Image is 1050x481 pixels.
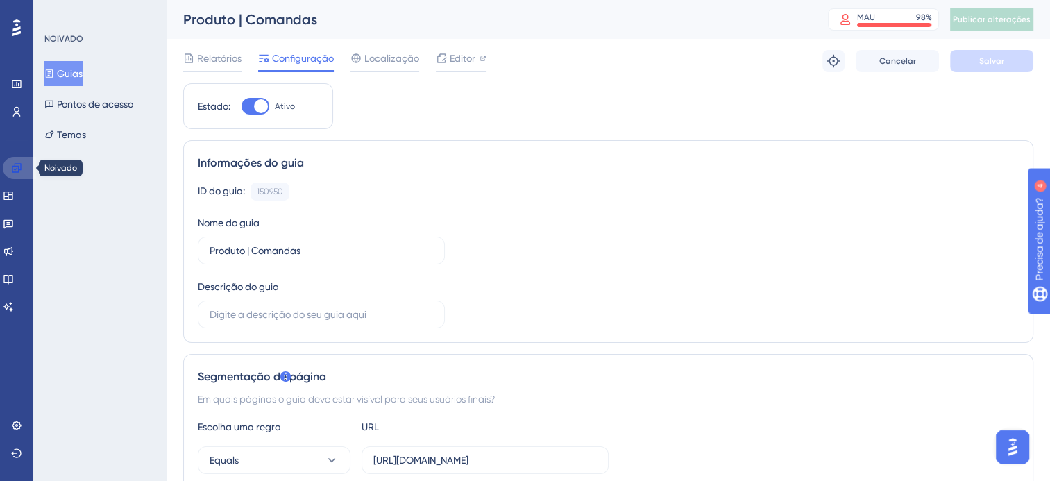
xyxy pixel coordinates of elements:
div: NOIVADO [44,33,83,44]
span: Ativo [275,101,295,112]
button: Temas [44,122,86,147]
span: Cancelar [879,56,916,67]
div: MAU [857,12,875,23]
button: Guias [44,61,83,86]
input: Digite o nome do seu guia aqui [210,243,433,258]
font: Pontos de acesso [57,96,133,112]
span: Localização [364,50,419,67]
span: Equals [210,452,239,469]
button: Cancelar [856,50,939,72]
div: Descrição do guia [198,278,279,295]
span: Publicar alterações [953,14,1031,25]
font: 98 [916,12,926,22]
span: Salvar [979,56,1004,67]
span: Configuração [272,50,334,67]
input: Digite a descrição do seu guia aqui [210,307,433,322]
div: Escolha uma regra [198,419,350,435]
div: URL [362,419,514,435]
div: Informações do guia [198,155,1019,171]
span: Relatórios [197,50,242,67]
div: Estado: [198,98,230,115]
iframe: UserGuiding AI Assistant Launcher [992,426,1033,468]
button: Salvar [950,50,1033,72]
button: Pontos de acesso [44,92,133,117]
div: Em quais páginas o guia deve estar visível para seus usuários finais? [198,391,1019,407]
div: Produto | Comandas [183,10,793,29]
div: 150950 [257,186,283,197]
span: Editor [450,50,475,67]
input: yourwebsite.com/path [373,453,597,468]
div: Nome do guia [198,214,260,231]
span: Precisa de ajuda? [33,3,116,20]
div: ID do guia: [198,183,245,201]
button: Equals [198,446,350,474]
font: Temas [57,126,86,143]
div: Segmentação de página [198,369,1019,385]
button: Publicar alterações [950,8,1033,31]
font: Guias [57,65,83,82]
div: 4 [126,7,130,18]
div: % [916,12,932,23]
